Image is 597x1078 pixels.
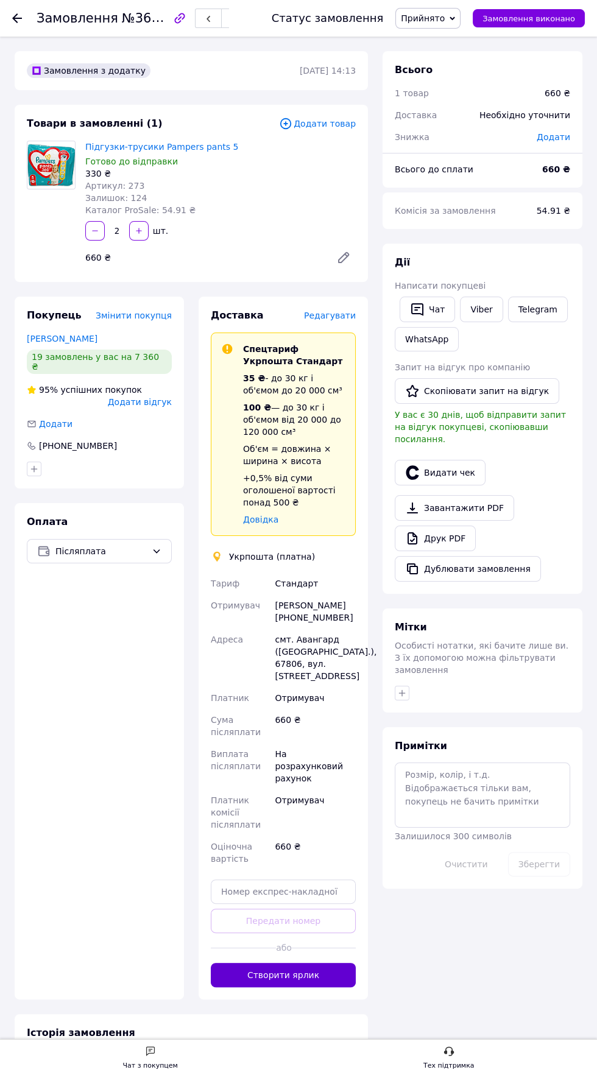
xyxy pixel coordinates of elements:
span: Доставка [211,309,264,321]
div: На розрахунковий рахунок [272,743,358,789]
span: Запит на відгук про компанію [395,362,530,372]
span: Артикул: 273 [85,181,144,191]
div: 330 ₴ [85,167,356,180]
a: Друк PDF [395,526,476,551]
div: 660 ₴ [80,249,327,266]
button: Замовлення виконано [473,9,585,27]
b: 660 ₴ [542,164,570,174]
span: Доставка [395,110,437,120]
div: 19 замовлень у вас на 7 360 ₴ [27,350,172,374]
button: Створити ярлик [211,963,356,987]
span: 1 товар [395,88,429,98]
span: Змінити покупця [96,311,172,320]
time: [DATE] 14:13 [300,66,356,76]
span: Знижка [395,132,429,142]
span: Замовлення виконано [482,14,575,23]
span: Покупець [27,309,82,321]
div: 660 ₴ [272,709,358,743]
span: Мітки [395,621,427,633]
div: смт. Авангард ([GEOGRAPHIC_DATA].), 67806, вул. [STREET_ADDRESS] [272,629,358,687]
span: Написати покупцеві [395,281,486,291]
span: 95% [39,385,58,395]
span: або [276,942,291,954]
span: Тариф [211,579,239,588]
span: Виплата післяплати [211,749,261,771]
span: Комісія за замовлення [395,206,496,216]
div: [PERSON_NAME] [PHONE_NUMBER] [272,594,358,629]
span: Замовлення [37,11,118,26]
a: Редагувати [331,245,356,270]
span: Додати відгук [108,397,172,407]
span: Примітки [395,740,447,752]
div: +0,5% від суми оголошеної вартості понад 500 ₴ [243,472,345,509]
span: Редагувати [304,311,356,320]
button: Чат [400,297,455,322]
span: Всього до сплати [395,164,473,174]
div: успішних покупок [27,384,142,396]
a: Підгузки-трусики Pampers pants 5 [85,142,238,152]
span: 54.91 ₴ [537,206,570,216]
span: У вас є 30 днів, щоб відправити запит на відгук покупцеві, скопіювавши посилання. [395,410,566,444]
span: 100 ₴ [243,403,271,412]
button: Скопіювати запит на відгук [395,378,559,404]
div: Об'єм = довжина × ширина × висота [243,443,345,467]
button: Видати чек [395,460,486,485]
div: Стандарт [272,572,358,594]
div: 660 ₴ [545,87,570,99]
a: Завантажити PDF [395,495,514,521]
span: Платник комісії післяплати [211,795,261,830]
div: 660 ₴ [272,836,358,870]
span: Всього [395,64,433,76]
span: Платник [211,693,249,703]
span: Залишилося 300 символів [395,831,512,841]
span: Спецтариф Укрпошта Стандарт [243,344,342,366]
span: Особисті нотатки, які бачите лише ви. З їх допомогою можна фільтрувати замовлення [395,641,568,675]
span: Залишок: 124 [85,193,147,203]
span: Каталог ProSale: 54.91 ₴ [85,205,196,215]
span: Оплата [27,516,68,527]
div: - до 30 кг і об'ємом до 20 000 см³ [243,372,345,396]
span: Додати [537,132,570,142]
span: Додати товар [279,117,356,130]
a: WhatsApp [395,327,459,351]
img: Підгузки-трусики Pampers pants 5 [27,141,75,189]
span: Готово до відправки [85,157,178,166]
div: Чат з покупцем [123,1060,178,1072]
span: Товари в замовленні (1) [27,118,163,129]
span: 35 ₴ [243,373,265,383]
div: Отримувач [272,687,358,709]
span: Дії [395,256,410,268]
span: Післяплата [55,544,147,558]
div: [PHONE_NUMBER] [38,440,118,452]
div: Тех підтримка [423,1060,475,1072]
a: Довідка [243,515,278,524]
a: Viber [460,297,503,322]
div: Необхідно уточнити [472,102,578,129]
span: Отримувач [211,601,260,610]
span: Оціночна вартість [211,842,252,864]
div: шт. [150,225,169,237]
a: Telegram [508,297,568,322]
div: Повернутися назад [12,12,22,24]
span: Сума післяплати [211,715,261,737]
span: Прийнято [401,13,445,23]
div: Укрпошта (платна) [226,551,318,563]
div: Статус замовлення [272,12,384,24]
input: Номер експрес-накладної [211,879,356,904]
div: Замовлення з додатку [27,63,150,78]
div: Отримувач [272,789,358,836]
span: №361617487 [122,10,208,26]
button: Дублювати замовлення [395,556,541,582]
a: [PERSON_NAME] [27,334,97,343]
span: Додати [39,419,72,429]
div: — до 30 кг і об'ємом від 20 000 до 120 000 см³ [243,401,345,438]
span: Адреса [211,635,243,644]
span: Історія замовлення [27,1027,135,1038]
